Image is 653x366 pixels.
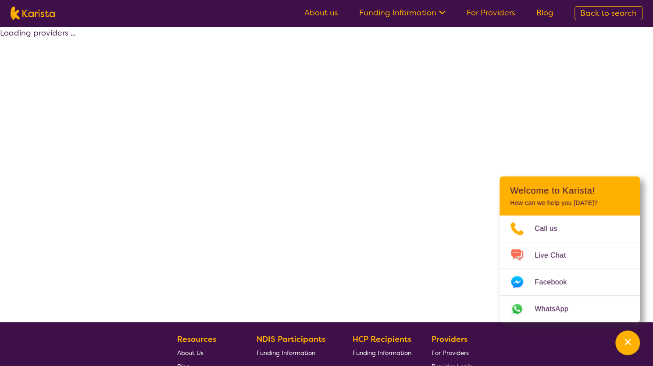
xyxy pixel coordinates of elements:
[536,7,553,18] a: Blog
[11,7,55,20] img: Karista logo
[177,349,203,357] span: About Us
[177,346,236,359] a: About Us
[535,302,579,316] span: WhatsApp
[432,334,467,344] b: Providers
[467,7,515,18] a: For Providers
[257,349,315,357] span: Funding Information
[535,222,568,235] span: Call us
[535,276,577,289] span: Facebook
[510,185,629,196] h2: Welcome to Karista!
[177,334,216,344] b: Resources
[359,7,446,18] a: Funding Information
[257,346,332,359] a: Funding Information
[510,199,629,207] p: How can we help you [DATE]?
[304,7,338,18] a: About us
[574,6,642,20] a: Back to search
[500,176,640,322] div: Channel Menu
[535,249,576,262] span: Live Chat
[580,8,637,18] span: Back to search
[500,215,640,322] ul: Choose channel
[500,296,640,322] a: Web link opens in a new tab.
[615,330,640,355] button: Channel Menu
[352,334,411,344] b: HCP Recipients
[352,346,411,359] a: Funding Information
[432,349,469,357] span: For Providers
[257,334,325,344] b: NDIS Participants
[432,346,472,359] a: For Providers
[352,349,411,357] span: Funding Information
